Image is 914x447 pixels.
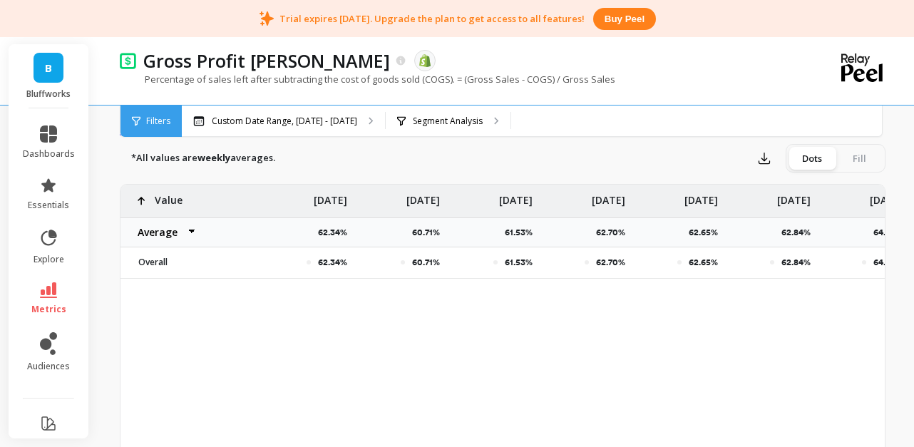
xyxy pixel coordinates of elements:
div: Fill [836,147,883,170]
p: 60.71% [412,257,440,268]
p: Bluffworks [23,88,75,100]
p: Overall [130,257,255,268]
p: 62.34% [318,227,356,238]
p: [DATE] [499,185,533,207]
span: essentials [28,200,69,211]
strong: weekly [197,151,230,164]
p: 61.53% [505,227,541,238]
div: Dots [789,147,836,170]
p: 62.34% [318,257,347,268]
span: Filters [146,115,170,127]
span: metrics [31,304,66,315]
p: 62.65% [689,227,726,238]
p: 64.20% [873,257,903,268]
p: [DATE] [870,185,903,207]
img: api.shopify.svg [419,54,431,67]
p: 62.84% [781,227,819,238]
p: Custom Date Range, [DATE] - [DATE] [212,115,357,127]
p: 64.20% [873,227,912,238]
span: B [45,60,52,76]
p: Segment Analysis [413,115,483,127]
p: 62.70% [596,257,625,268]
p: [DATE] [777,185,811,207]
p: 62.84% [781,257,811,268]
img: header icon [120,52,136,70]
span: audiences [27,361,70,372]
p: [DATE] [592,185,625,207]
p: 62.65% [689,257,718,268]
p: *All values are averages. [131,151,275,165]
p: Value [155,185,183,207]
p: Percentage of sales left after subtracting the cost of goods sold (COGS). = (Gross Sales - COGS) ... [120,73,615,86]
p: Gross Profit Margin [143,48,390,73]
p: 61.53% [505,257,533,268]
p: 60.71% [412,227,448,238]
p: 62.70% [596,227,634,238]
p: [DATE] [684,185,718,207]
p: [DATE] [314,185,347,207]
p: Trial expires [DATE]. Upgrade the plan to get access to all features! [279,12,585,25]
p: [DATE] [406,185,440,207]
button: Buy peel [593,8,656,30]
span: dashboards [23,148,75,160]
span: explore [34,254,64,265]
